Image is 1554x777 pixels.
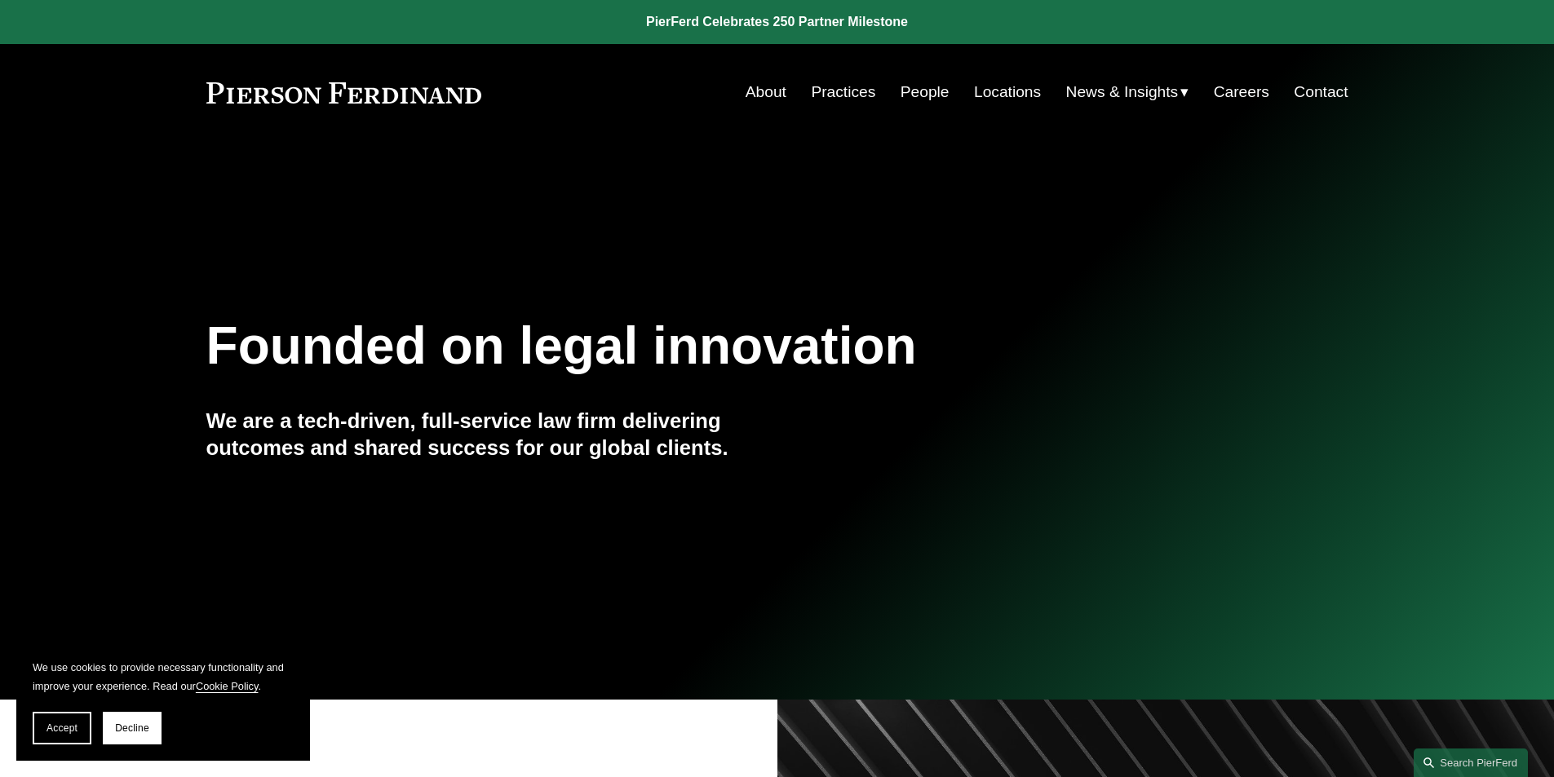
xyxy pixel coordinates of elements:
[115,722,149,734] span: Decline
[1294,77,1348,108] a: Contact
[206,408,777,461] h4: We are a tech-driven, full-service law firm delivering outcomes and shared success for our global...
[103,712,162,744] button: Decline
[33,658,294,695] p: We use cookies to provide necessary functionality and improve your experience. Read our .
[16,642,310,761] section: Cookie banner
[206,316,1158,376] h1: Founded on legal innovation
[33,712,91,744] button: Accept
[46,722,77,734] span: Accept
[746,77,786,108] a: About
[196,680,259,692] a: Cookie Policy
[1414,748,1528,777] a: Search this site
[1066,78,1179,107] span: News & Insights
[811,77,875,108] a: Practices
[1214,77,1269,108] a: Careers
[974,77,1041,108] a: Locations
[901,77,950,108] a: People
[1066,77,1189,108] a: folder dropdown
